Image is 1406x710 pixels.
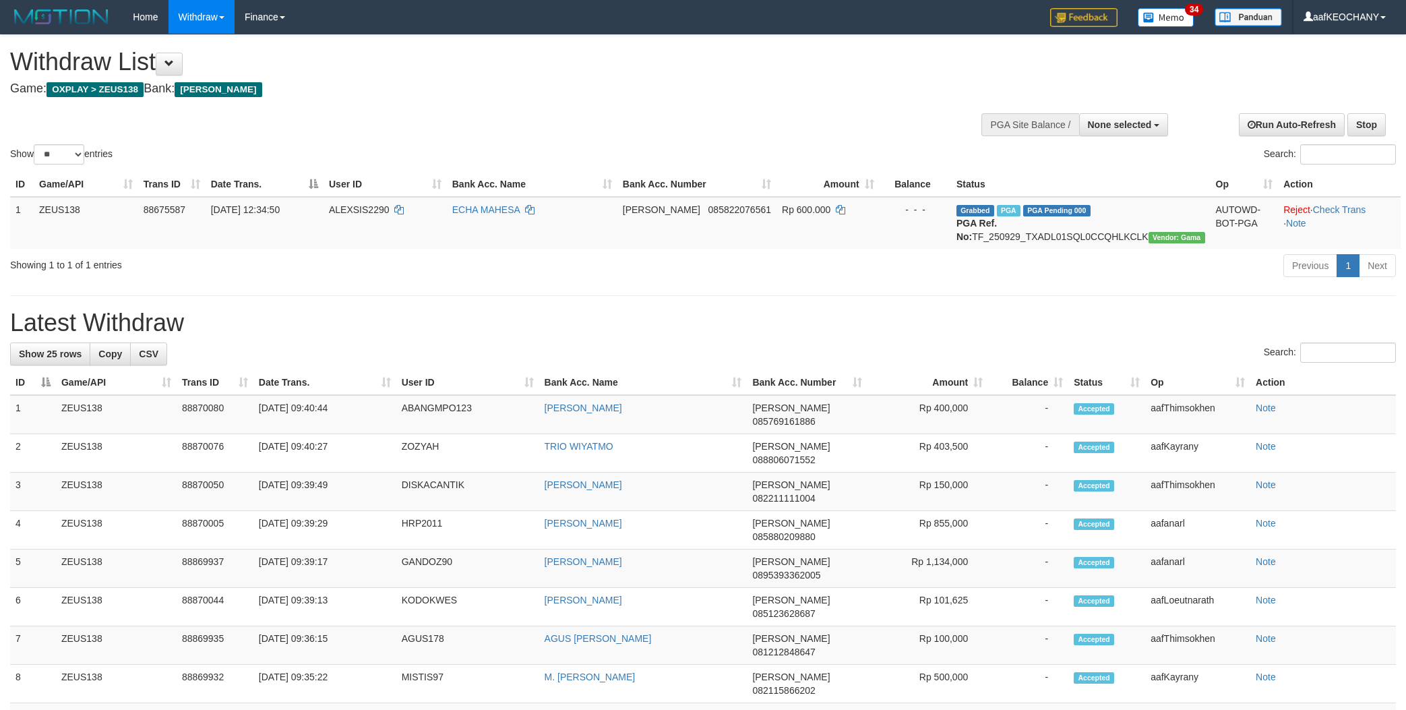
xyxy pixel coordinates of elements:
[951,172,1211,197] th: Status
[988,588,1068,626] td: -
[177,370,253,395] th: Trans ID: activate to sort column ascending
[177,550,253,588] td: 88869937
[867,434,988,473] td: Rp 403,500
[1211,172,1279,197] th: Op: activate to sort column ascending
[545,556,622,567] a: [PERSON_NAME]
[1256,672,1276,682] a: Note
[1215,8,1282,26] img: panduan.png
[177,665,253,703] td: 88869932
[988,370,1068,395] th: Balance: activate to sort column ascending
[1023,205,1091,216] span: PGA Pending
[867,588,988,626] td: Rp 101,625
[1149,232,1205,243] span: Vendor URL: https://trx31.1velocity.biz
[10,172,34,197] th: ID
[396,550,539,588] td: GANDOZ90
[10,434,56,473] td: 2
[253,434,396,473] td: [DATE] 09:40:27
[56,473,177,511] td: ZEUS138
[10,197,34,249] td: 1
[1283,204,1310,215] a: Reject
[988,665,1068,703] td: -
[708,204,771,215] span: Copy 085822076561 to clipboard
[10,7,113,27] img: MOTION_logo.png
[10,665,56,703] td: 8
[1256,403,1276,413] a: Note
[396,370,539,395] th: User ID: activate to sort column ascending
[177,434,253,473] td: 88870076
[545,479,622,490] a: [PERSON_NAME]
[617,172,776,197] th: Bank Acc. Number: activate to sort column ascending
[988,626,1068,665] td: -
[452,204,520,215] a: ECHA MAHESA
[34,172,138,197] th: Game/API: activate to sort column ascending
[211,204,280,215] span: [DATE] 12:34:50
[396,588,539,626] td: KODOKWES
[988,511,1068,550] td: -
[1138,8,1194,27] img: Button%20Memo.svg
[56,588,177,626] td: ZEUS138
[138,172,206,197] th: Trans ID: activate to sort column ascending
[1145,626,1250,665] td: aafThimsokhen
[545,403,622,413] a: [PERSON_NAME]
[56,626,177,665] td: ZEUS138
[867,473,988,511] td: Rp 150,000
[782,204,830,215] span: Rp 600.000
[56,550,177,588] td: ZEUS138
[253,588,396,626] td: [DATE] 09:39:13
[988,550,1068,588] td: -
[545,672,636,682] a: M. [PERSON_NAME]
[1313,204,1366,215] a: Check Trans
[1185,3,1203,16] span: 34
[1256,556,1276,567] a: Note
[981,113,1078,136] div: PGA Site Balance /
[253,665,396,703] td: [DATE] 09:35:22
[752,454,815,465] span: Copy 088806071552 to clipboard
[56,395,177,434] td: ZEUS138
[752,493,815,504] span: Copy 082211111004 to clipboard
[1256,518,1276,529] a: Note
[956,218,997,242] b: PGA Ref. No:
[10,511,56,550] td: 4
[1068,370,1145,395] th: Status: activate to sort column ascending
[545,595,622,605] a: [PERSON_NAME]
[1074,557,1114,568] span: Accepted
[752,479,830,490] span: [PERSON_NAME]
[880,172,951,197] th: Balance
[1145,395,1250,434] td: aafThimsokhen
[623,204,700,215] span: [PERSON_NAME]
[1256,441,1276,452] a: Note
[951,197,1211,249] td: TF_250929_TXADL01SQL0CCQHLKCLK
[1264,343,1396,363] label: Search:
[1256,595,1276,605] a: Note
[56,511,177,550] td: ZEUS138
[1264,144,1396,165] label: Search:
[752,595,830,605] span: [PERSON_NAME]
[867,665,988,703] td: Rp 500,000
[1074,442,1114,453] span: Accepted
[396,626,539,665] td: AGUS178
[752,608,815,619] span: Copy 085123628687 to clipboard
[10,588,56,626] td: 6
[1337,254,1359,277] a: 1
[867,370,988,395] th: Amount: activate to sort column ascending
[56,370,177,395] th: Game/API: activate to sort column ascending
[90,343,131,365] a: Copy
[253,370,396,395] th: Date Trans.: activate to sort column ascending
[396,511,539,550] td: HRP2011
[1050,8,1118,27] img: Feedback.jpg
[1145,370,1250,395] th: Op: activate to sort column ascending
[752,556,830,567] span: [PERSON_NAME]
[1300,343,1396,363] input: Search:
[177,395,253,434] td: 88870080
[396,665,539,703] td: MISTIS97
[56,434,177,473] td: ZEUS138
[1074,672,1114,684] span: Accepted
[324,172,447,197] th: User ID: activate to sort column ascending
[10,473,56,511] td: 3
[1074,634,1114,645] span: Accepted
[1211,197,1279,249] td: AUTOWD-BOT-PGA
[10,626,56,665] td: 7
[144,204,185,215] span: 88675587
[545,441,613,452] a: TRIO WIYATMO
[1145,550,1250,588] td: aafanarl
